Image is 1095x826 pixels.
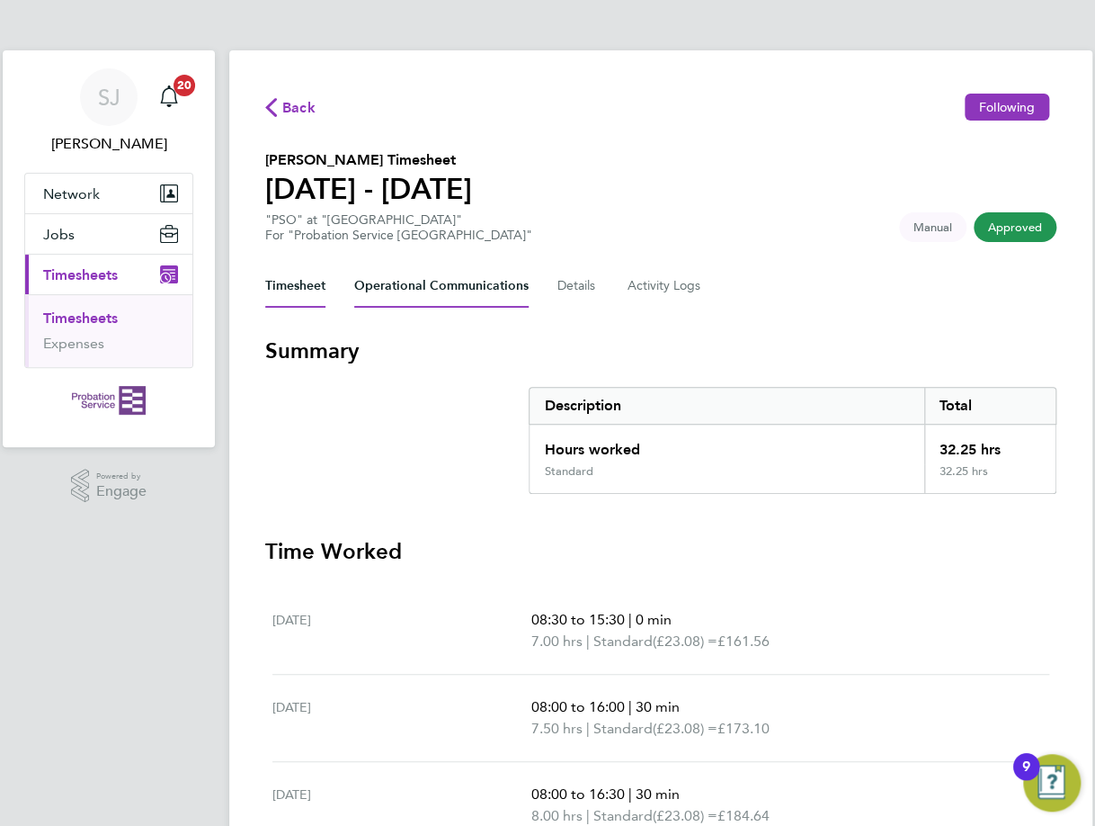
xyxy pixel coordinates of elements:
button: Following [965,94,1049,121]
span: SJ [98,85,120,109]
h1: [DATE] - [DATE] [265,171,472,207]
span: This timesheet has been approved. [974,212,1056,242]
span: £161.56 [717,633,770,650]
span: Network [43,185,100,202]
span: £184.64 [717,807,770,824]
div: Description [530,388,924,424]
button: Timesheet [265,265,325,308]
span: Standard [593,718,653,740]
button: Activity Logs [628,265,703,308]
div: Hours worked [530,425,924,464]
div: Timesheets [25,294,192,367]
div: Total [924,388,1055,424]
a: SJ[PERSON_NAME] [24,68,193,155]
button: Jobs [25,214,192,254]
span: 30 min [636,698,680,715]
span: (£23.08) = [653,720,717,737]
span: Following [979,99,1035,115]
span: 0 min [636,611,672,628]
span: | [586,807,590,824]
button: Network [25,174,192,213]
span: Standard [593,631,653,652]
span: | [628,698,632,715]
a: Powered byEngage [71,469,147,503]
span: (£23.08) = [653,807,717,824]
a: Go to home page [24,386,193,415]
nav: Main navigation [3,50,215,447]
button: Details [557,265,599,308]
h2: [PERSON_NAME] Timesheet [265,149,472,171]
span: Sian Jones [24,133,193,155]
h3: Summary [265,337,1056,365]
span: £173.10 [717,720,770,737]
span: 08:00 to 16:00 [531,698,625,715]
span: (£23.08) = [653,633,717,650]
span: | [586,720,590,737]
div: [DATE] [272,696,531,740]
div: For "Probation Service [GEOGRAPHIC_DATA]" [265,228,532,243]
div: "PSO" at "[GEOGRAPHIC_DATA]" [265,212,532,243]
span: 7.50 hrs [531,720,583,737]
span: This timesheet was manually created. [899,212,966,242]
button: Operational Communications [354,265,529,308]
img: probationservice-logo-retina.png [72,386,145,415]
div: [DATE] [272,609,531,652]
span: 08:00 to 16:30 [531,786,625,803]
div: 32.25 hrs [924,425,1055,464]
span: 30 min [636,786,680,803]
div: 9 [1022,767,1030,790]
span: | [628,786,632,803]
span: 8.00 hrs [531,807,583,824]
button: Open Resource Center, 9 new notifications [1023,754,1081,812]
span: | [628,611,632,628]
button: Back [265,95,316,118]
span: | [586,633,590,650]
span: Powered by [96,469,147,484]
div: 32.25 hrs [924,464,1055,493]
button: Timesheets [25,255,192,294]
span: Engage [96,484,147,499]
a: Expenses [43,335,104,352]
span: Back [282,97,316,119]
div: Standard [544,464,592,479]
div: Summary [529,387,1056,494]
span: 20 [174,75,195,96]
a: Timesheets [43,310,118,327]
span: 08:30 to 15:30 [531,611,625,628]
h3: Time Worked [265,537,1056,566]
span: Timesheets [43,266,118,283]
span: Jobs [43,226,75,243]
span: 7.00 hrs [531,633,583,650]
a: 20 [151,68,187,126]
